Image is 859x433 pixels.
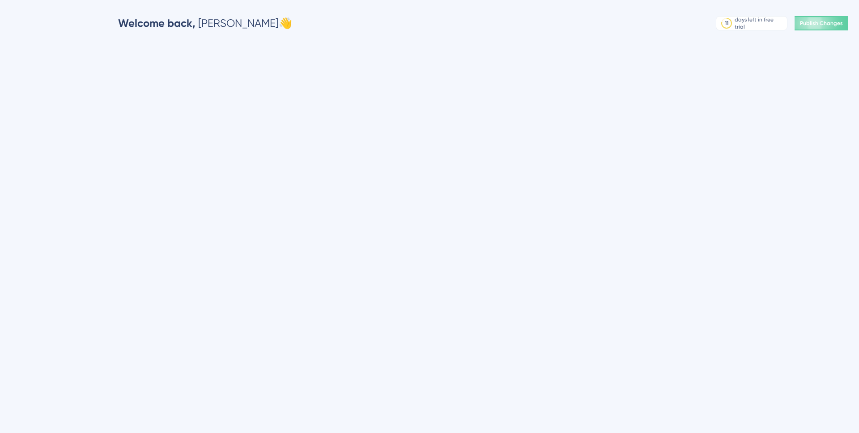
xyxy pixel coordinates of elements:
[795,16,848,30] button: Publish Changes
[800,20,843,27] span: Publish Changes
[725,20,728,27] div: 11
[118,16,292,30] div: [PERSON_NAME] 👋
[118,17,196,30] span: Welcome back,
[735,16,784,30] div: days left in free trial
